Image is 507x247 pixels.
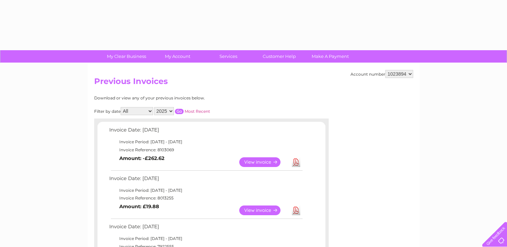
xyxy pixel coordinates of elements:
[185,109,210,114] a: Most Recent
[119,203,159,210] b: Amount: £19.88
[108,138,304,146] td: Invoice Period: [DATE] - [DATE]
[201,50,256,63] a: Services
[94,107,270,115] div: Filter by date
[292,205,300,215] a: Download
[99,50,154,63] a: My Clear Business
[108,186,304,194] td: Invoice Period: [DATE] - [DATE]
[108,174,304,186] td: Invoice Date: [DATE]
[303,50,358,63] a: Make A Payment
[239,205,289,215] a: View
[108,126,304,138] td: Invoice Date: [DATE]
[351,70,413,78] div: Account number
[150,50,205,63] a: My Account
[239,157,289,167] a: View
[108,146,304,154] td: Invoice Reference: 8103069
[108,235,304,243] td: Invoice Period: [DATE] - [DATE]
[292,157,300,167] a: Download
[119,155,165,161] b: Amount: -£262.62
[108,222,304,235] td: Invoice Date: [DATE]
[108,194,304,202] td: Invoice Reference: 8013255
[94,77,413,89] h2: Previous Invoices
[94,96,270,100] div: Download or view any of your previous invoices below.
[252,50,307,63] a: Customer Help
